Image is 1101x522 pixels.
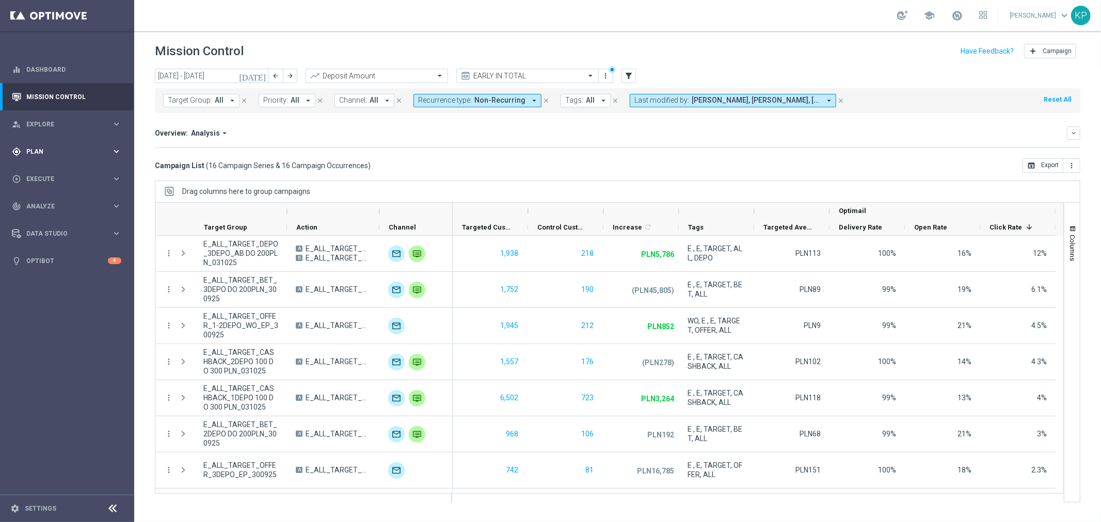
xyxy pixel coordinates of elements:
i: close [241,97,248,104]
span: Drag columns here to group campaigns [182,187,310,195]
a: [PERSON_NAME]keyboard_arrow_down [1009,8,1071,23]
span: [PERSON_NAME], [PERSON_NAME], [PERSON_NAME] [692,96,820,105]
div: Press SPACE to select this row. [155,308,453,344]
span: Open Rate = Opened / Delivered [958,357,971,366]
button: 1,938 [499,247,519,260]
span: E_ALL_TARGET_CASHBACK_2DEPO 100 DO 300 PLN_031025 [306,357,371,366]
img: Private message [409,246,425,262]
span: B [296,255,302,261]
button: gps_fixed Plan keyboard_arrow_right [11,148,122,156]
i: more_vert [164,321,173,330]
h3: Campaign List [155,161,371,170]
span: ) [368,161,371,170]
button: open_in_browser Export [1023,158,1063,173]
span: ( [206,161,209,170]
span: E , E, TARGET, CASHBACK, ALL [688,352,745,371]
div: Data Studio [12,229,111,238]
button: 1,752 [499,283,519,296]
button: 6,502 [499,391,519,404]
div: Mission Control [11,93,122,101]
span: Analyze [26,203,111,209]
div: Mission Control [12,83,121,110]
span: 16 Campaign Series & 16 Campaign Occurrences [209,161,368,170]
span: E_ALL_TARGET_DEPO_3DEPO_AB DO 200PLNB50_031025 [306,253,371,263]
span: E_ALL_TARGET_CASHBACK_2DEPO 100 DO 300 PLN_031025 [203,348,278,376]
i: more_vert [164,429,173,438]
div: Private message [409,390,425,406]
i: trending_up [310,71,320,81]
span: Action [296,223,317,231]
span: E_ALL_TARGET_OFFER_1-2DEPO_WO_EP_300925 [306,321,371,330]
multiple-options-button: Export to CSV [1023,161,1080,169]
div: Explore [12,120,111,129]
span: PLN9 [804,321,821,330]
i: [DATE] [239,71,267,80]
span: E_ALL_TARGET_OFFER_3DEPO_EP_300925 [203,461,278,479]
h1: Mission Control [155,44,244,59]
button: close [541,95,551,106]
button: 742 [505,464,519,477]
span: Open Rate = Opened / Delivered [958,285,971,293]
div: Optimail [388,462,405,479]
span: E_ALL_TARGET_BET_1DEPO DO 200PLN_300925 [203,492,278,520]
span: Tags [688,223,704,231]
div: Press SPACE to select this row. [453,452,1056,488]
i: open_in_browser [1027,161,1035,170]
button: Tags: All arrow_drop_down [561,94,611,107]
i: more_vert [1067,161,1076,170]
div: Private message [409,426,425,443]
span: Targeted Customers [462,223,510,231]
span: E_ALL_TARGET_OFFER_3DEPO_EP_300925 [306,465,371,475]
button: 218 [580,247,595,260]
i: keyboard_arrow_right [111,229,121,238]
span: All [291,96,299,105]
span: A [296,395,302,401]
span: Delivery Rate = Delivered / Sent [878,357,896,366]
span: Campaign [1043,47,1072,55]
span: Priority: [263,96,288,105]
p: (PLN45,805) [632,286,674,295]
button: more_vert [164,285,173,294]
span: E_ALL_TARGET_BET_3DEPO DO 200PLN_300925 [203,275,278,303]
span: Delivery Rate = Delivered / Sent [882,394,896,402]
div: Analyze [12,202,111,211]
span: Analysis [191,128,220,138]
button: 81 [584,464,595,477]
button: keyboard_arrow_down [1067,126,1080,140]
i: play_circle_outline [12,174,21,184]
span: Channel: [339,96,367,105]
span: Increase [613,223,642,231]
span: Plan [26,149,111,155]
span: E_ALL_TARGET_BET_2DEPO DO 200PLN_300925 [306,429,371,438]
span: Explore [26,121,111,127]
i: refresh [644,223,652,231]
button: Recurrence type: Non-Recurring arrow_drop_down [413,94,541,107]
i: add [1029,47,1037,55]
i: track_changes [12,202,21,211]
div: Data Studio keyboard_arrow_right [11,230,122,238]
span: school [923,10,935,21]
button: close [315,95,325,106]
span: E_ALL_TARGET_CASHBACK_1DEPO 100 DO 300 PLN_031025 [203,384,278,412]
button: close [836,95,845,106]
button: track_changes Analyze keyboard_arrow_right [11,202,122,210]
button: Reset All [1043,94,1072,105]
span: E_ALL_TARGET_BET_2DEPO DO 200PLN_300925 [203,420,278,448]
div: Plan [12,147,111,156]
a: Optibot [26,247,108,274]
img: Optimail [388,282,405,298]
button: close [240,95,249,106]
div: Press SPACE to select this row. [453,380,1056,416]
div: Press SPACE to select this row. [155,452,453,488]
button: more_vert [164,393,173,402]
button: more_vert [164,357,173,366]
span: WO, E , E, TARGET, OFFER, ALL [688,316,745,335]
i: more_vert [164,249,173,258]
span: Open Rate = Opened / Delivered [958,394,971,402]
button: more_vert [164,465,173,475]
i: close [837,97,844,104]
